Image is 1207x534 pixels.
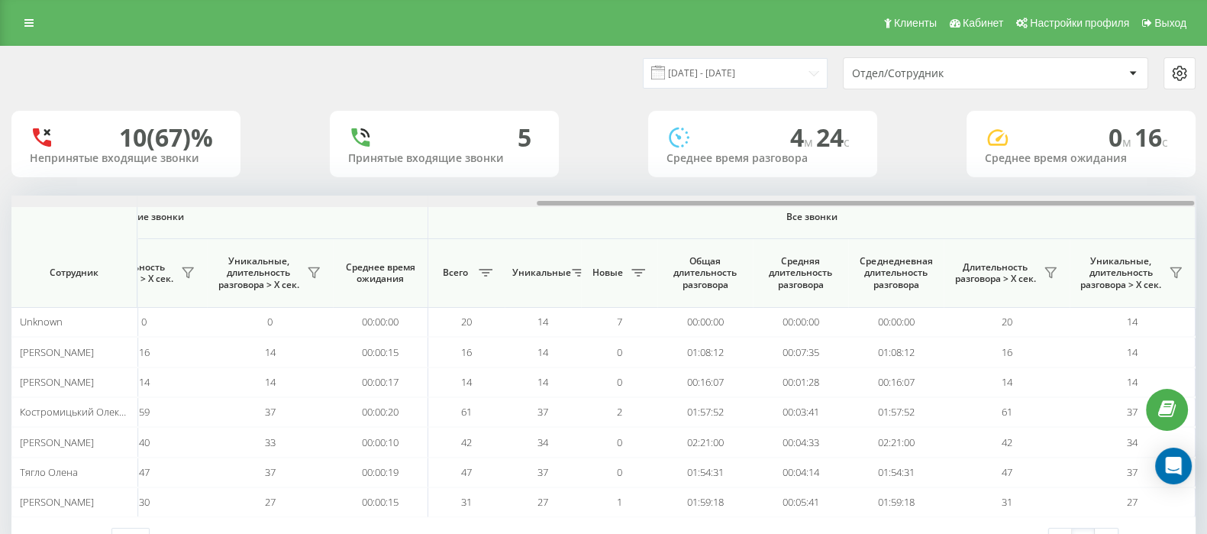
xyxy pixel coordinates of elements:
[518,123,531,152] div: 5
[265,345,276,359] span: 14
[963,17,1003,29] span: Кабинет
[333,367,428,397] td: 00:00:17
[1109,121,1134,154] span: 0
[20,435,94,449] span: [PERSON_NAME]
[333,427,428,457] td: 00:00:10
[333,458,428,487] td: 00:00:19
[804,134,816,150] span: м
[657,427,753,457] td: 02:21:00
[461,315,472,328] span: 20
[267,315,273,328] span: 0
[1030,17,1129,29] span: Настройки профиля
[1002,435,1012,449] span: 42
[1154,17,1186,29] span: Выход
[617,345,622,359] span: 0
[139,405,150,419] span: 59
[1127,495,1138,509] span: 27
[1077,255,1164,291] span: Уникальные, длительность разговора > Х сек.
[436,267,474,279] span: Всего
[537,435,548,449] span: 34
[848,487,944,517] td: 01:59:18
[344,261,416,285] span: Среднее время ожидания
[753,307,848,337] td: 00:00:00
[753,397,848,427] td: 00:03:41
[1155,448,1192,484] div: Open Intercom Messenger
[860,255,932,291] span: Среднедневная длительность разговора
[657,337,753,367] td: 01:08:12
[461,375,472,389] span: 14
[141,315,147,328] span: 0
[265,375,276,389] span: 14
[985,152,1177,165] div: Среднее время ожидания
[20,315,63,328] span: Unknown
[764,255,837,291] span: Средняя длительность разговора
[20,345,94,359] span: [PERSON_NAME]
[848,307,944,337] td: 00:00:00
[333,307,428,337] td: 00:00:00
[1002,345,1012,359] span: 16
[119,123,213,152] div: 10 (67)%
[848,458,944,487] td: 01:54:31
[753,337,848,367] td: 00:07:35
[461,405,472,419] span: 61
[666,152,859,165] div: Среднее время разговора
[461,465,472,479] span: 47
[537,465,548,479] span: 37
[139,435,150,449] span: 40
[1127,405,1138,419] span: 37
[512,267,567,279] span: Уникальные
[24,267,124,279] span: Сотрудник
[669,255,741,291] span: Общая длительность разговора
[1127,345,1138,359] span: 14
[537,315,548,328] span: 14
[617,315,622,328] span: 7
[537,495,548,509] span: 27
[848,337,944,367] td: 01:08:12
[1002,405,1012,419] span: 61
[617,375,622,389] span: 0
[265,465,276,479] span: 37
[657,367,753,397] td: 00:16:07
[461,495,472,509] span: 31
[348,152,541,165] div: Принятые входящие звонки
[816,121,850,154] span: 24
[1127,465,1138,479] span: 37
[848,367,944,397] td: 00:16:07
[537,405,548,419] span: 37
[1134,121,1168,154] span: 16
[1002,465,1012,479] span: 47
[333,337,428,367] td: 00:00:15
[951,261,1039,285] span: Длительность разговора > Х сек.
[139,465,150,479] span: 47
[617,465,622,479] span: 0
[139,375,150,389] span: 14
[1002,375,1012,389] span: 14
[139,495,150,509] span: 30
[139,345,150,359] span: 16
[657,458,753,487] td: 01:54:31
[333,397,428,427] td: 00:00:20
[473,211,1150,223] span: Все звонки
[265,405,276,419] span: 37
[20,495,94,509] span: [PERSON_NAME]
[1122,134,1134,150] span: м
[753,427,848,457] td: 00:04:33
[1127,315,1138,328] span: 14
[1127,435,1138,449] span: 34
[617,405,622,419] span: 2
[753,458,848,487] td: 00:04:14
[844,134,850,150] span: c
[537,375,548,389] span: 14
[617,435,622,449] span: 0
[848,427,944,457] td: 02:21:00
[657,307,753,337] td: 00:00:00
[589,267,627,279] span: Новые
[848,397,944,427] td: 01:57:52
[333,487,428,517] td: 00:00:15
[20,375,94,389] span: [PERSON_NAME]
[537,345,548,359] span: 14
[1162,134,1168,150] span: c
[852,67,1034,80] div: Отдел/Сотрудник
[461,345,472,359] span: 16
[617,495,622,509] span: 1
